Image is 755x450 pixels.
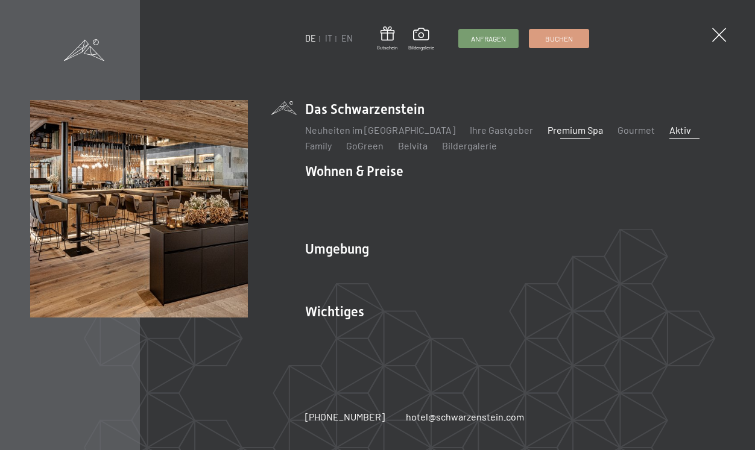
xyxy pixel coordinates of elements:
[305,411,385,422] span: [PHONE_NUMBER]
[341,33,353,43] a: EN
[529,30,589,48] a: Buchen
[346,140,384,151] a: GoGreen
[377,45,397,51] span: Gutschein
[305,33,316,43] a: DE
[408,28,434,51] a: Bildergalerie
[398,140,428,151] a: Belvita
[377,27,397,51] a: Gutschein
[305,124,455,136] a: Neuheiten im [GEOGRAPHIC_DATA]
[305,140,332,151] a: Family
[545,34,573,44] span: Buchen
[305,410,385,423] a: [PHONE_NUMBER]
[618,124,655,136] a: Gourmet
[408,45,434,51] span: Bildergalerie
[406,410,524,423] a: hotel@schwarzenstein.com
[459,30,518,48] a: Anfragen
[471,34,506,44] span: Anfragen
[548,124,603,136] a: Premium Spa
[470,124,533,136] a: Ihre Gastgeber
[442,140,497,151] a: Bildergalerie
[669,124,691,136] a: Aktiv
[325,33,332,43] a: IT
